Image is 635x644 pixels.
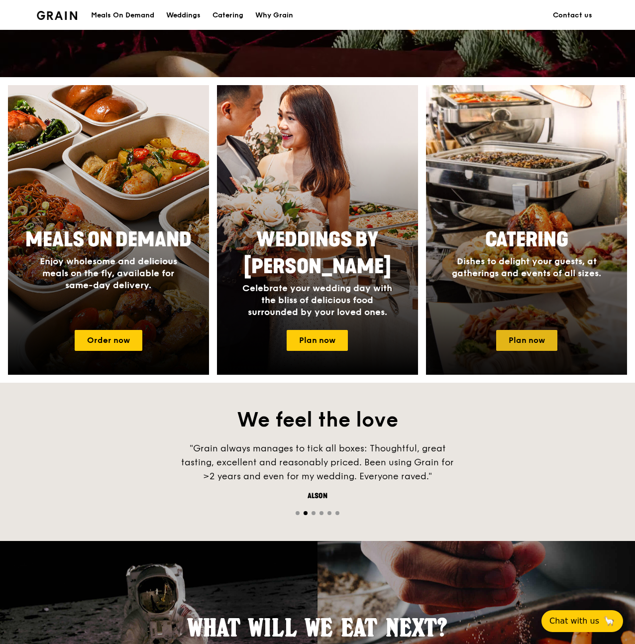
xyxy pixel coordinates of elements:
div: Alson [168,491,467,501]
span: Go to slide 6 [335,511,339,515]
span: Chat with us [549,615,599,627]
img: meals-on-demand-card.d2b6f6db.png [8,85,209,375]
a: Plan now [287,330,348,351]
img: Grain [37,11,77,20]
span: Enjoy wholesome and delicious meals on the fly, available for same-day delivery. [40,256,177,291]
a: Plan now [496,330,557,351]
span: Catering [485,228,568,252]
a: Meals On DemandEnjoy wholesome and delicious meals on the fly, available for same-day delivery.Or... [8,85,209,375]
span: Celebrate your wedding day with the bliss of delicious food surrounded by your loved ones. [242,283,392,318]
span: Meals On Demand [25,228,192,252]
a: Order now [75,330,142,351]
img: weddings-card.4f3003b8.jpg [217,85,418,375]
a: Catering [207,0,249,30]
span: Go to slide 2 [304,511,308,515]
a: Why Grain [249,0,299,30]
span: Go to slide 5 [327,511,331,515]
span: What will we eat next? [188,613,447,642]
div: Meals On Demand [91,0,154,30]
a: CateringDishes to delight your guests, at gatherings and events of all sizes.Plan now [426,85,627,375]
button: Chat with us🦙 [541,610,623,632]
span: Go to slide 4 [319,511,323,515]
span: Go to slide 3 [312,511,316,515]
a: Contact us [547,0,598,30]
a: Weddings by [PERSON_NAME]Celebrate your wedding day with the bliss of delicious food surrounded b... [217,85,418,375]
div: Why Grain [255,0,293,30]
span: Dishes to delight your guests, at gatherings and events of all sizes. [452,256,601,279]
a: Weddings [160,0,207,30]
span: Weddings by [PERSON_NAME] [244,228,391,279]
div: Weddings [166,0,201,30]
span: Go to slide 1 [296,511,300,515]
span: 🦙 [603,615,615,627]
div: "Grain always manages to tick all boxes: Thoughtful, great tasting, excellent and reasonably pric... [168,441,467,483]
div: Catering [212,0,243,30]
